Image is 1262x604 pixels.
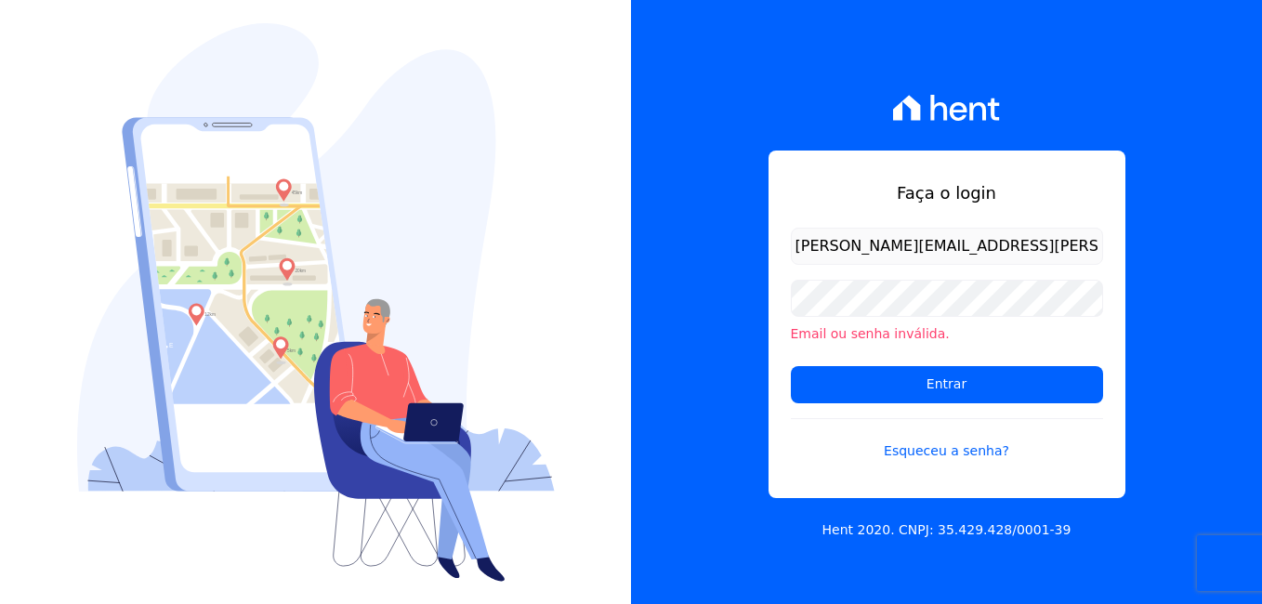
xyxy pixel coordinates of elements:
[791,324,1103,344] li: Email ou senha inválida.
[791,418,1103,461] a: Esqueceu a senha?
[791,366,1103,403] input: Entrar
[77,23,555,582] img: Login
[791,180,1103,205] h1: Faça o login
[791,228,1103,265] input: Email
[822,520,1071,540] p: Hent 2020. CNPJ: 35.429.428/0001-39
